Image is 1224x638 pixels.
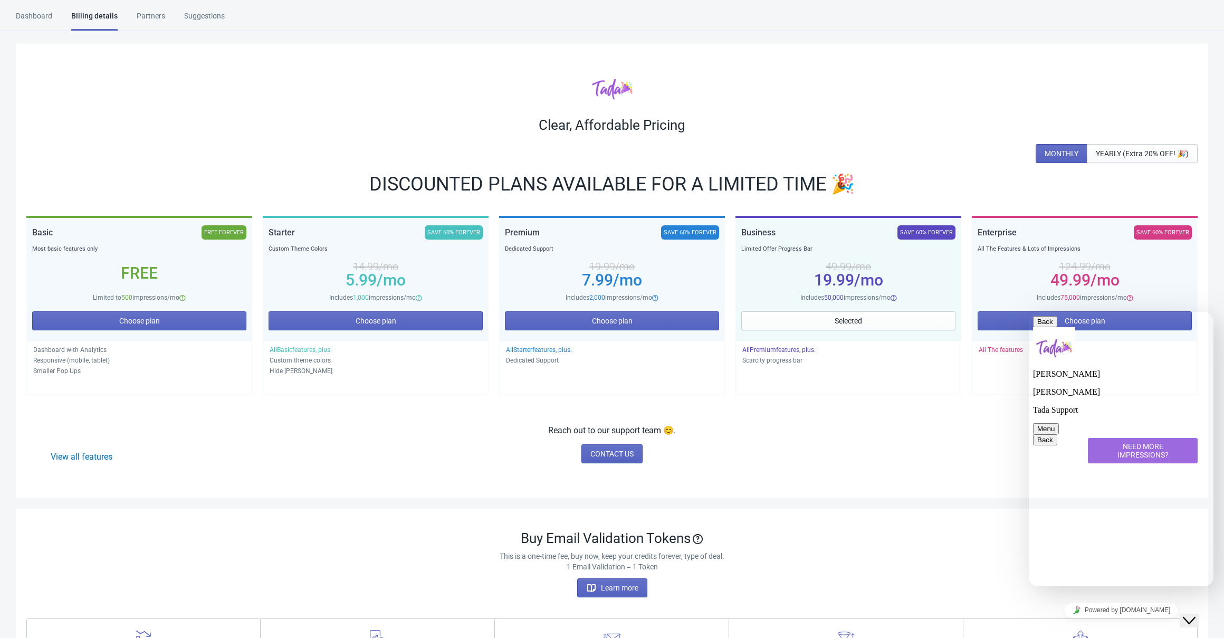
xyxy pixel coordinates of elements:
[356,317,396,325] span: Choose plan
[581,444,643,463] a: CONTACT US
[33,345,245,355] p: Dashboard with Analytics
[1134,225,1192,240] div: SAVE 60% FOREVER
[353,294,369,301] span: 1,000
[32,225,53,240] div: Basic
[32,292,246,303] div: Limited to impressions/mo
[1029,312,1213,586] iframe: chat widget
[577,578,647,597] button: Learn more
[26,561,1198,572] p: 1 Email Validation = 1 Token
[270,346,332,354] span: All Basic features, plus:
[835,317,862,325] span: Selected
[71,11,118,31] div: Billing details
[854,271,883,289] span: /mo
[586,583,638,593] span: Learn more
[1096,149,1189,158] span: YEARLY (Extra 20% OFF! 🎉)
[119,317,160,325] span: Choose plan
[26,176,1198,193] div: DISCOUNTED PLANS AVAILABLE FOR A LIMITED TIME 🎉
[269,225,295,240] div: Starter
[1045,149,1078,158] span: MONTHLY
[1091,271,1120,289] span: /mo
[270,355,482,366] p: Custom theme colors
[1037,294,1127,301] span: Includes impressions/mo
[506,346,572,354] span: All Starter features, plus:
[897,225,955,240] div: SAVE 60% FOREVER
[741,262,955,271] div: 49.99 /mo
[741,244,955,254] div: Limited Offer Progress Bar
[269,262,483,271] div: 14.99 /mo
[1029,598,1213,622] iframe: chat widget
[742,355,954,366] p: Scarcity progress bar
[26,551,1198,561] p: This is a one-time fee, buy now, keep your credits forever, type of deal.
[505,244,719,254] div: Dedicated Support
[592,317,633,325] span: Choose plan
[978,311,1192,330] button: Choose plan
[566,294,652,301] span: Includes impressions/mo
[742,346,816,354] span: All Premium features, plus:
[741,311,955,330] button: Selected
[184,11,225,29] div: Suggestions
[121,294,132,301] span: 500
[26,530,1198,547] div: Buy Email Validation Tokens
[1036,144,1087,163] button: MONTHLY
[589,294,605,301] span: 2,000
[978,276,1192,284] div: 49.99
[505,262,719,271] div: 19.99 /mo
[26,117,1198,134] div: Clear, Affordable Pricing
[425,225,483,240] div: SAVE 60% FOREVER
[269,276,483,284] div: 5.99
[505,276,719,284] div: 7.99
[269,311,483,330] button: Choose plan
[741,276,955,284] div: 19.99
[661,225,719,240] div: SAVE 60% FOREVER
[505,311,719,330] button: Choose plan
[590,450,634,458] span: CONTACT US
[32,311,246,330] button: Choose plan
[33,355,245,366] p: Responsive (mobile, tablet)
[505,225,540,240] div: Premium
[978,262,1192,271] div: 124.99 /mo
[506,355,718,366] p: Dedicated Support
[329,294,416,301] span: Includes impressions/mo
[592,78,633,100] img: tadacolor.png
[978,225,1017,240] div: Enterprise
[270,366,482,376] p: Hide [PERSON_NAME]
[824,294,844,301] span: 50,000
[32,244,246,254] div: Most basic features only
[613,271,642,289] span: /mo
[137,11,165,29] div: Partners
[978,244,1192,254] div: All The Features & Lots of Impressions
[51,452,112,462] a: View all features
[1087,144,1198,163] button: YEARLY (Extra 20% OFF! 🎉)
[1180,596,1213,627] iframe: chat widget
[33,366,245,376] p: Smaller Pop Ups
[377,271,406,289] span: /mo
[1060,294,1080,301] span: 75,000
[269,244,483,254] div: Custom Theme Colors
[800,294,891,301] span: Includes impressions/mo
[548,424,676,437] p: Reach out to our support team 😊.
[979,346,1023,354] span: All The features
[16,11,52,29] div: Dashboard
[741,225,776,240] div: Business
[32,269,246,278] div: Free
[202,225,246,240] div: FREE FOREVER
